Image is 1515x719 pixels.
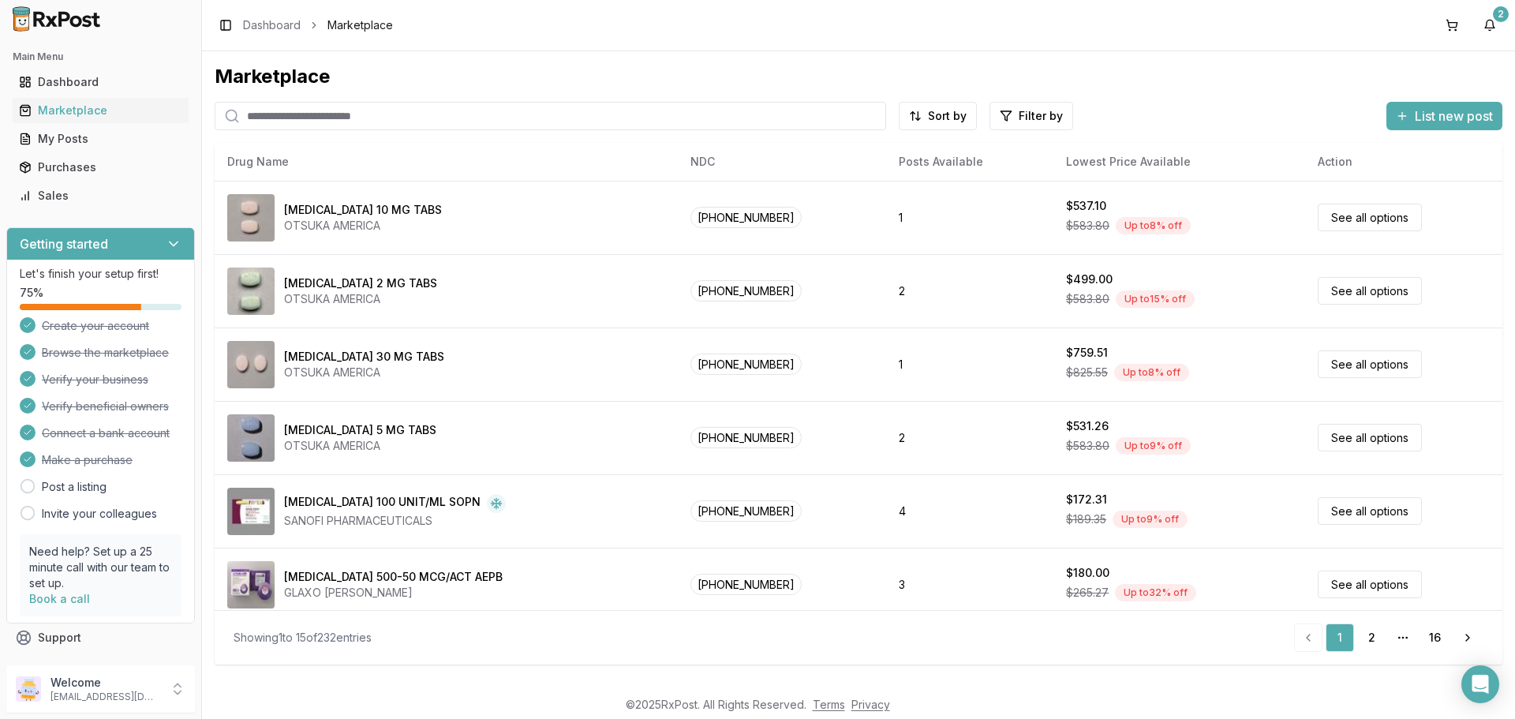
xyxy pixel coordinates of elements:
div: Dashboard [19,74,182,90]
a: See all options [1318,350,1422,378]
span: $825.55 [1066,365,1108,380]
button: Filter by [989,102,1073,130]
div: $531.26 [1066,418,1109,434]
button: Support [6,624,195,652]
a: 2 [1357,624,1386,652]
img: Admelog SoloStar 100 UNIT/ML SOPN [227,488,275,535]
nav: breadcrumb [243,17,393,33]
div: GLAXO [PERSON_NAME] [284,585,503,601]
button: Marketplace [6,98,195,123]
div: My Posts [19,131,182,147]
span: List new post [1415,107,1493,125]
a: Sales [13,182,189,210]
a: Dashboard [13,68,189,96]
div: OTSUKA AMERICA [284,291,437,307]
span: Create your account [42,318,149,334]
span: Make a purchase [42,452,133,468]
img: Abilify 10 MG TABS [227,194,275,242]
span: [PHONE_NUMBER] [690,354,802,375]
span: $265.27 [1066,585,1109,601]
div: Up to 32 % off [1115,584,1196,601]
a: See all options [1318,571,1422,598]
span: Sort by [928,108,967,124]
div: Open Intercom Messenger [1461,665,1499,703]
p: Let's finish your setup first! [20,266,181,282]
a: Invite your colleagues [42,506,157,522]
span: $583.80 [1066,438,1109,454]
span: $583.80 [1066,291,1109,307]
div: OTSUKA AMERICA [284,438,436,454]
span: [PHONE_NUMBER] [690,280,802,301]
a: 16 [1420,624,1449,652]
div: $172.31 [1066,492,1107,507]
img: User avatar [16,676,41,702]
a: My Posts [13,125,189,153]
a: Privacy [851,698,890,711]
img: Advair Diskus 500-50 MCG/ACT AEPB [227,561,275,609]
div: [MEDICAL_DATA] 100 UNIT/ML SOPN [284,494,481,513]
div: Up to 15 % off [1116,290,1195,308]
div: Marketplace [19,103,182,118]
td: 4 [886,474,1053,548]
a: See all options [1318,277,1422,305]
span: Filter by [1019,108,1063,124]
span: 75 % [20,285,43,301]
td: 1 [886,181,1053,254]
th: NDC [678,143,886,181]
span: Feedback [38,658,92,674]
p: [EMAIL_ADDRESS][DOMAIN_NAME] [50,691,160,703]
p: Need help? Set up a 25 minute call with our team to set up. [29,544,172,591]
a: Terms [813,698,845,711]
button: Dashboard [6,69,195,95]
button: Purchases [6,155,195,180]
a: List new post [1386,110,1502,125]
button: My Posts [6,126,195,152]
div: [MEDICAL_DATA] 30 MG TABS [284,349,444,365]
img: RxPost Logo [6,6,107,32]
nav: pagination [1294,624,1483,652]
div: $499.00 [1066,271,1113,287]
th: Lowest Price Available [1053,143,1305,181]
button: Feedback [6,652,195,680]
span: Browse the marketplace [42,345,169,361]
a: Dashboard [243,17,301,33]
th: Drug Name [215,143,678,181]
div: 2 [1493,6,1509,22]
a: See all options [1318,424,1422,451]
a: Marketplace [13,96,189,125]
span: Verify your business [42,372,148,388]
h2: Main Menu [13,51,189,63]
div: Up to 9 % off [1116,437,1191,455]
th: Action [1305,143,1502,181]
button: Sort by [899,102,977,130]
span: Connect a bank account [42,425,170,441]
span: [PHONE_NUMBER] [690,207,802,228]
div: Showing 1 to 15 of 232 entries [234,630,372,646]
span: [PHONE_NUMBER] [690,427,802,448]
span: [PHONE_NUMBER] [690,574,802,595]
div: $759.51 [1066,345,1108,361]
div: [MEDICAL_DATA] 2 MG TABS [284,275,437,291]
div: Sales [19,188,182,204]
td: 2 [886,254,1053,328]
div: Purchases [19,159,182,175]
div: OTSUKA AMERICA [284,365,444,380]
a: Go to next page [1452,624,1483,652]
img: Abilify 2 MG TABS [227,268,275,315]
th: Posts Available [886,143,1053,181]
button: List new post [1386,102,1502,130]
a: See all options [1318,497,1422,525]
div: $180.00 [1066,565,1109,581]
div: [MEDICAL_DATA] 5 MG TABS [284,422,436,438]
span: Marketplace [327,17,393,33]
td: 3 [886,548,1053,621]
div: Marketplace [215,64,1502,89]
div: $537.10 [1066,198,1106,214]
a: Post a listing [42,479,107,495]
h3: Getting started [20,234,108,253]
div: [MEDICAL_DATA] 500-50 MCG/ACT AEPB [284,569,503,585]
div: Up to 8 % off [1116,217,1191,234]
a: Purchases [13,153,189,182]
img: Abilify 30 MG TABS [227,341,275,388]
div: Up to 9 % off [1113,511,1188,528]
